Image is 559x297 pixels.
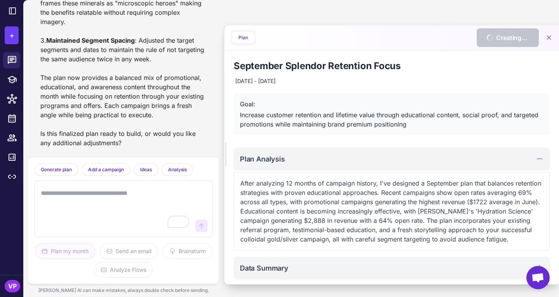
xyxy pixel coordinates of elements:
span: Add a campaign [88,166,124,173]
span: Generate plan [41,166,72,173]
strong: Maintained Segment Spacing [46,36,135,44]
div: [DATE] - [DATE] [234,75,277,87]
textarea: To enrich screen reader interactions, please activate Accessibility in Grammarly extension settings [39,186,192,232]
p: After analyzing 12 months of campaign history, I've designed a September plan that balances reten... [240,179,543,244]
button: Creating... [477,28,539,47]
button: Ideas [134,163,158,176]
span: Creating... [479,28,536,47]
button: Add a campaign [82,163,130,176]
button: Send an email [100,243,158,259]
div: [PERSON_NAME] AI can make mistakes, always double check before sending. [28,284,219,297]
button: Plan my month [35,243,95,259]
div: VP [5,280,20,292]
span: Analysis [168,166,187,173]
button: Plan [232,32,254,43]
button: Generate plan [34,163,78,176]
h2: Plan Analysis [240,154,285,164]
h1: September Splendor Retention Focus [234,60,550,72]
button: Analyze Flows [94,262,153,278]
span: Ideas [140,166,152,173]
button: + [5,26,19,44]
div: Increase customer retention and lifetime value through educational content, social proof, and tar... [240,110,543,129]
a: Open chat [526,266,550,289]
button: Brainstorm [163,243,212,259]
span: + [9,30,14,41]
h2: Data Summary [240,263,288,273]
div: Goal: [240,99,543,109]
button: Analysis [161,163,193,176]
